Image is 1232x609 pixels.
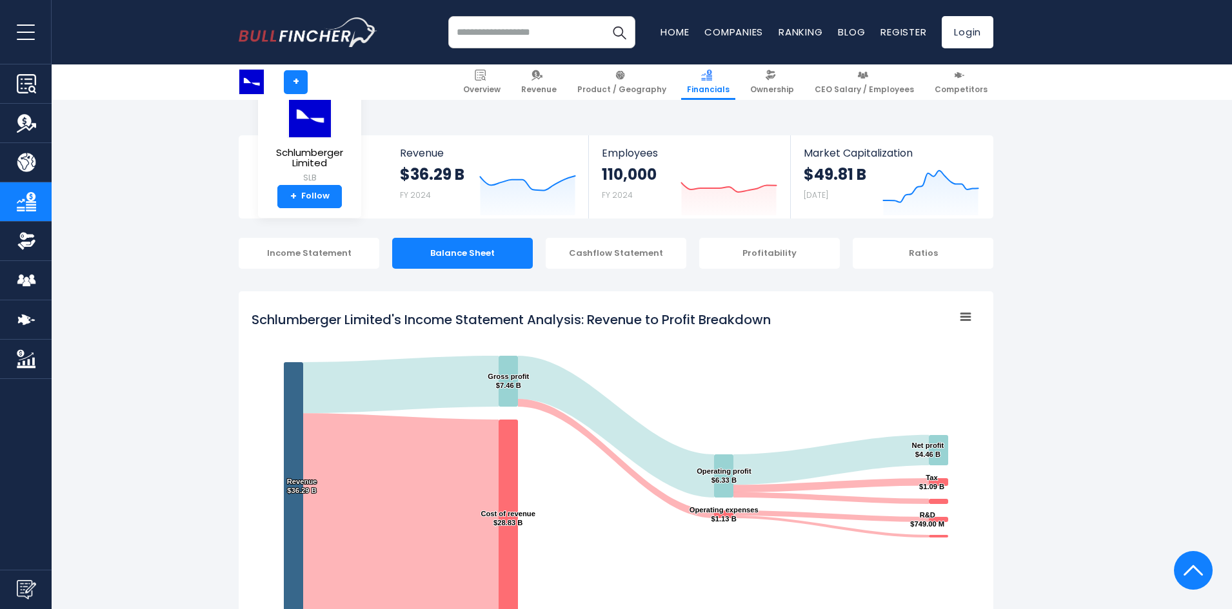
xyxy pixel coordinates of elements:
[880,25,926,39] a: Register
[546,238,686,269] div: Cashflow Statement
[488,372,529,389] text: Gross profit $7.46 B
[239,238,379,269] div: Income Statement
[287,478,317,494] text: Revenue $36.29 B
[661,25,689,39] a: Home
[387,135,589,218] a: Revenue $36.29 B FY 2024
[929,64,993,100] a: Competitors
[589,135,790,218] a: Employees 110,000 FY 2024
[690,506,759,523] text: Operating expenses $1.13 B
[838,25,865,39] a: Blog
[17,231,36,251] img: Ownership
[268,148,351,169] span: Schlumberger Limited
[481,510,535,527] text: Cost of revenue $28.83 B
[935,84,988,95] span: Competitors
[602,147,777,159] span: Employees
[687,84,730,95] span: Financials
[704,25,763,39] a: Companies
[284,70,308,94] a: +
[400,189,431,200] small: FY 2024
[252,311,771,329] tspan: Schlumberger Limited's Income Statement Analysis: Revenue to Profit Breakdown
[577,84,666,95] span: Product / Geography
[919,474,944,490] text: Tax $1.09 B
[779,25,822,39] a: Ranking
[239,70,264,94] img: SLB logo
[392,238,533,269] div: Balance Sheet
[239,17,377,47] a: Go to homepage
[268,94,352,185] a: Schlumberger Limited SLB
[681,64,735,100] a: Financials
[699,238,840,269] div: Profitability
[910,511,944,528] text: R&D $749.00 M
[602,189,633,200] small: FY 2024
[942,16,993,48] a: Login
[521,84,557,95] span: Revenue
[277,185,342,208] a: +Follow
[791,135,992,218] a: Market Capitalization $49.81 B [DATE]
[853,238,993,269] div: Ratios
[804,189,828,200] small: [DATE]
[602,164,657,184] strong: 110,000
[603,16,635,48] button: Search
[750,84,794,95] span: Ownership
[515,64,562,100] a: Revenue
[287,95,332,138] img: SLB logo
[239,17,377,47] img: bullfincher logo
[804,147,979,159] span: Market Capitalization
[697,467,751,484] text: Operating profit $6.33 B
[744,64,800,100] a: Ownership
[457,64,506,100] a: Overview
[809,64,920,100] a: CEO Salary / Employees
[268,172,351,184] small: SLB
[912,441,944,458] text: Net profit $4.46 B
[400,164,464,184] strong: $36.29 B
[400,147,576,159] span: Revenue
[463,84,501,95] span: Overview
[571,64,672,100] a: Product / Geography
[290,191,297,202] strong: +
[804,164,866,184] strong: $49.81 B
[815,84,914,95] span: CEO Salary / Employees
